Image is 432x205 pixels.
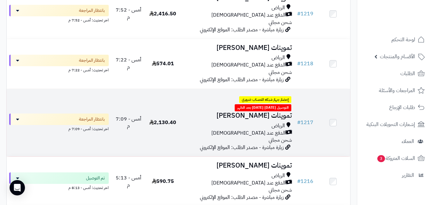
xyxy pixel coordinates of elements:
span: لوحة التحكم [391,35,415,44]
a: السلات المتروكة3 [361,151,428,166]
span: التوصيل [DATE] [DATE] بعد الظهر [235,104,291,111]
span: زيارة مباشرة - مصدر الطلب: الموقع الإلكتروني [200,76,284,83]
span: السلات المتروكة [377,154,415,163]
img: logo-2.png [389,5,426,18]
span: الرياض [271,54,285,61]
span: المراجعات والأسئلة [379,86,415,95]
a: #1219 [297,10,313,18]
span: الرياض [271,4,285,12]
a: العملاء [361,134,428,149]
span: زيارة مباشرة - مصدر الطلب: الموقع الإلكتروني [200,193,284,201]
span: 2,416.50 [149,10,176,18]
div: اخر تحديث: أمس - 7:22 م [9,66,109,73]
span: الدفع عند [DEMOGRAPHIC_DATA] [211,130,286,137]
span: الرياض [271,172,285,179]
a: لوحة التحكم [361,32,428,47]
span: # [297,10,301,18]
span: العملاء [402,137,414,146]
span: 3 [377,155,385,162]
div: Open Intercom Messenger [10,180,25,195]
a: طلبات الإرجاع [361,100,428,115]
span: أمس - 5:13 م [116,174,141,189]
div: اخر تحديث: أمس - 7:52 م [9,16,109,23]
span: شحن مجاني [269,68,292,76]
span: أمس - 7:09 م [116,115,141,130]
div: اخر تحديث: أمس - 8:13 م [9,184,109,191]
span: إحضار جهاز شبكه للحساب ضروري [239,96,291,103]
span: الدفع عند [DEMOGRAPHIC_DATA] [211,61,286,69]
span: الطلبات [400,69,415,78]
a: التقارير [361,168,428,183]
span: التقارير [402,171,414,180]
span: # [297,119,301,126]
span: بانتظار المراجعة [79,7,105,14]
span: إشعارات التحويلات البنكية [366,120,415,129]
div: اخر تحديث: أمس - 7:09 م [9,125,109,132]
a: #1217 [297,119,313,126]
a: #1216 [297,177,313,185]
span: شحن مجاني [269,19,292,26]
h3: تموينات [PERSON_NAME] [183,44,292,51]
span: أمس - 7:22 م [116,56,141,71]
span: الرياض [271,122,285,130]
span: الدفع عند [DEMOGRAPHIC_DATA] [211,12,286,19]
span: # [297,60,301,67]
span: الدفع عند [DEMOGRAPHIC_DATA] [211,179,286,187]
span: طلبات الإرجاع [389,103,415,112]
h3: تموينات [PERSON_NAME] [183,112,292,119]
span: 2,130.40 [149,119,176,126]
a: المراجعات والأسئلة [361,83,428,98]
span: 590.75 [152,177,174,185]
span: بانتظار المراجعة [79,116,105,122]
h3: تموينات [PERSON_NAME] [183,162,292,169]
span: زيارة مباشرة - مصدر الطلب: الموقع الإلكتروني [200,26,284,34]
span: تم التوصيل [86,175,105,181]
a: إشعارات التحويلات البنكية [361,117,428,132]
span: شحن مجاني [269,136,292,144]
a: الطلبات [361,66,428,81]
span: زيارة مباشرة - مصدر الطلب: الموقع الإلكتروني [200,144,284,151]
a: #1218 [297,60,313,67]
span: شحن مجاني [269,186,292,194]
span: أمس - 7:52 م [116,6,141,21]
span: # [297,177,301,185]
span: الأقسام والمنتجات [380,52,415,61]
span: 574.01 [152,60,174,67]
span: بانتظار المراجعة [79,57,105,64]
